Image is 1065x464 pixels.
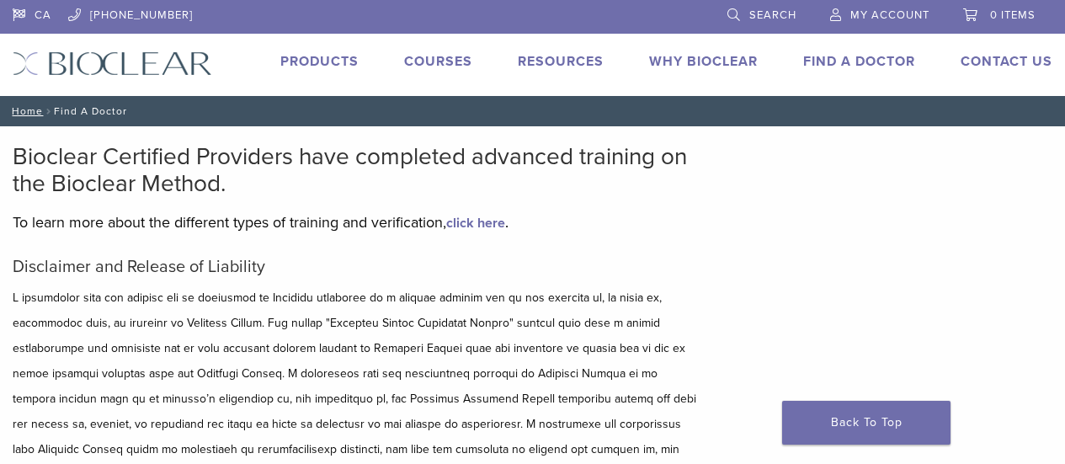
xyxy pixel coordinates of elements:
a: Back To Top [782,401,951,445]
img: Bioclear [13,51,212,76]
a: Why Bioclear [649,53,758,70]
span: 0 items [990,8,1036,22]
h2: Bioclear Certified Providers have completed advanced training on the Bioclear Method. [13,143,697,197]
a: Home [7,105,43,117]
span: / [43,107,54,115]
h5: Disclaimer and Release of Liability [13,257,697,277]
a: Products [280,53,359,70]
a: Contact Us [961,53,1052,70]
p: To learn more about the different types of training and verification, . [13,210,697,235]
a: Find A Doctor [803,53,915,70]
span: My Account [850,8,929,22]
a: click here [446,215,505,232]
a: Resources [518,53,604,70]
a: Courses [404,53,472,70]
span: Search [749,8,796,22]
